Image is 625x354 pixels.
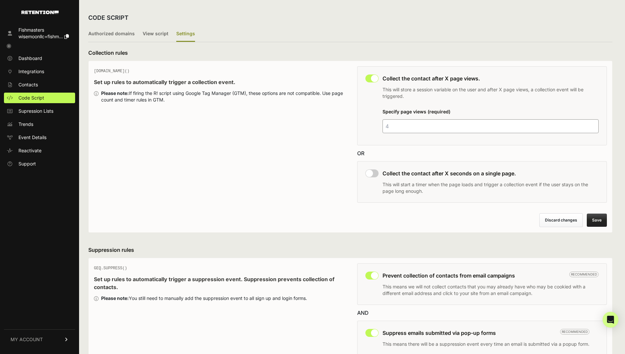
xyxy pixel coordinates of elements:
label: Settings [176,26,195,42]
a: Fishmasters wisemoonllc+fishm... [4,25,75,42]
strong: Set up rules to automatically trigger a suppression event. Suppression prevents collection of con... [94,276,334,290]
span: GEQ.SUPPRESS() [94,266,127,271]
span: Recommended [560,329,589,335]
h3: Collect the contact after X seconds on a single page. [383,169,599,177]
a: Dashboard [4,53,75,64]
p: This means there will be a suppression event every time an email is submitted via a popup form. [383,341,589,347]
div: You still need to manually add the suppression event to all sign up and login forms. [101,295,307,302]
p: This will start a timer when the page loads and trigger a collection event if the user stays on t... [383,181,599,194]
div: If firing the R! script using Google Tag Manager (GTM), these options are not compatible. Use pag... [101,90,344,103]
input: 4 [383,119,599,133]
label: View script [143,26,168,42]
a: Support [4,159,75,169]
a: Event Details [4,132,75,143]
span: Trends [18,121,33,128]
label: Specify page views (required) [383,109,450,114]
span: Dashboard [18,55,42,62]
span: Contacts [18,81,38,88]
h2: CODE SCRIPT [88,13,128,22]
span: Supression Lists [18,108,53,114]
a: MY ACCOUNT [4,329,75,349]
h3: Collection rules [88,49,612,57]
p: This will store a session variable on the user and after X page views, a collection event will be... [383,86,599,100]
button: Save [587,214,607,227]
div: OR [357,149,607,157]
span: Support [18,161,36,167]
h3: Suppress emails submitted via pop-up forms [383,329,589,337]
a: Contacts [4,79,75,90]
div: Open Intercom Messenger [603,312,618,328]
span: Event Details [18,134,46,141]
a: Trends [4,119,75,130]
h3: Prevent collection of contacts from email campaigns [383,272,599,280]
a: Integrations [4,66,75,77]
span: Integrations [18,68,44,75]
span: MY ACCOUNT [11,336,43,343]
label: Authorized domains [88,26,135,42]
a: Code Script [4,93,75,103]
strong: Please note: [101,295,129,301]
span: Recommended [569,272,599,277]
h3: Suppression rules [88,246,612,254]
div: AND [357,309,607,317]
h3: Collect the contact after X page views. [383,74,599,82]
span: Reactivate [18,147,42,154]
p: This means we will not collect contacts that you may already have who may be cookied with a diffe... [383,283,599,297]
a: Reactivate [4,145,75,156]
div: Fishmasters [18,27,69,33]
strong: Please note: [101,90,129,96]
strong: Set up rules to automatically trigger a collection event. [94,79,235,85]
a: Supression Lists [4,106,75,116]
span: [DOMAIN_NAME]() [94,69,129,74]
span: wisemoonllc+fishm... [18,34,63,39]
span: Code Script [18,95,44,101]
img: Retention.com [21,11,59,14]
button: Discard changes [539,213,583,227]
